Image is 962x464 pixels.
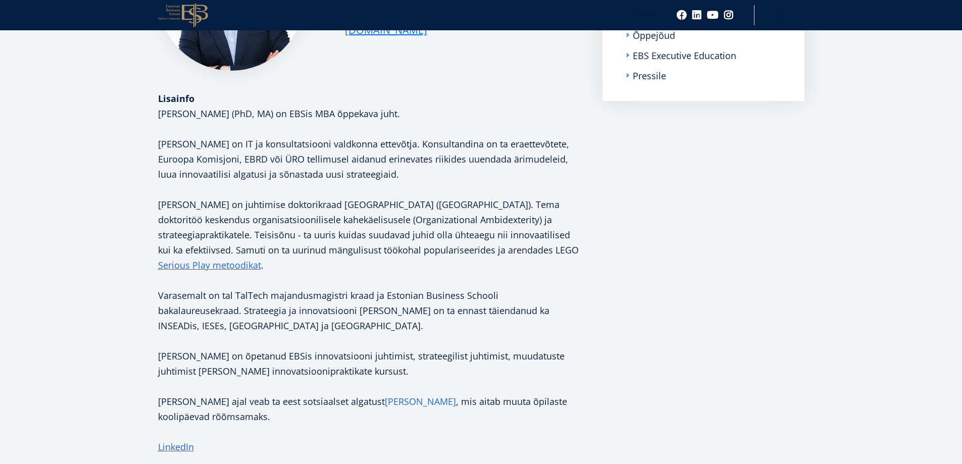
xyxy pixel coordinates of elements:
p: Varasemalt on tal TalTech majandusmagistri kraad ja Estonian Business Schooli bakalaureusekraad. ... [158,288,582,333]
a: [PERSON_NAME] [385,394,456,409]
a: Instagram [724,10,734,20]
p: [PERSON_NAME] ajal veab ta eest sotsiaalset algatust , mis aitab muuta õpilaste koolipäevad rõõms... [158,394,582,424]
p: [PERSON_NAME] (PhD, MA) on EBSis MBA õppekava juht. [158,106,582,121]
a: Youtube [707,10,719,20]
p: [PERSON_NAME] on juhtimise doktorikraad [GEOGRAPHIC_DATA] ([GEOGRAPHIC_DATA]). Tema doktoritöö ke... [158,197,582,273]
a: Õppejõud [633,30,675,40]
a: EBS Executive Education [633,50,736,61]
a: Facebook [677,10,687,20]
a: Linkedin [692,10,702,20]
a: LinkedIn [158,439,194,454]
a: Serious Play metoodikat [158,257,261,273]
div: Lisainfo [158,91,582,106]
p: [PERSON_NAME] on IT ja konsultatsiooni valdkonna ettevõtja. Konsultandina on ta eraettevõtete, Eu... [158,136,582,182]
p: [PERSON_NAME] on õpetanud EBSis innovatsiooni juhtimist, strateegilist juhtimist, muudatuste juht... [158,348,582,379]
a: Pressile [633,71,666,81]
